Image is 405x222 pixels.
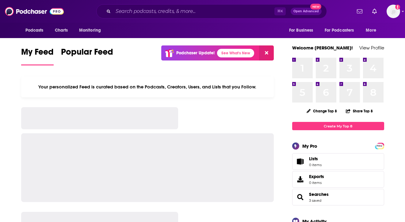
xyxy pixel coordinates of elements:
button: Open AdvancedNew [291,8,322,15]
span: Exports [309,174,324,179]
div: Your personalized Feed is curated based on the Podcasts, Creators, Users, and Lists that you Follow. [21,76,274,97]
a: Searches [309,192,329,197]
span: Logged in as KeianaGreenePage [387,5,400,18]
span: ⌘ K [274,7,286,15]
a: Show notifications dropdown [354,6,365,17]
span: Open Advanced [293,10,319,13]
span: More [366,26,376,35]
span: Charts [55,26,68,35]
a: View Profile [359,45,384,51]
a: See What's New [217,49,254,57]
span: My Feed [21,47,54,61]
a: Show notifications dropdown [370,6,379,17]
a: Create My Top 8 [292,122,384,130]
input: Search podcasts, credits, & more... [113,6,274,16]
a: 3 saved [309,198,321,203]
a: Lists [292,153,384,170]
button: Share Top 8 [346,105,373,117]
span: Popular Feed [61,47,113,61]
img: Podchaser - Follow, Share and Rate Podcasts [5,6,64,17]
a: Exports [292,171,384,188]
a: Charts [51,25,72,36]
span: Lists [309,156,322,162]
a: Searches [294,193,307,201]
button: Change Top 8 [303,107,341,115]
span: New [310,4,321,10]
div: My Pro [302,143,317,149]
a: PRO [376,143,383,148]
button: open menu [285,25,321,36]
span: Lists [309,156,318,162]
span: Podcasts [25,26,44,35]
img: User Profile [387,5,400,18]
span: For Business [289,26,313,35]
span: 0 items [309,181,324,185]
button: Show profile menu [387,5,400,18]
span: Searches [292,189,384,205]
button: open menu [321,25,363,36]
button: open menu [75,25,109,36]
p: Podchaser Update! [176,50,215,56]
div: Search podcasts, credits, & more... [96,4,327,18]
button: open menu [21,25,52,36]
a: Welcome [PERSON_NAME]! [292,45,353,51]
a: My Feed [21,47,54,65]
span: 0 items [309,163,322,167]
a: Popular Feed [61,47,113,65]
span: Monitoring [79,26,101,35]
svg: Add a profile image [395,5,400,10]
span: Exports [294,175,307,184]
span: Lists [294,157,307,166]
button: open menu [361,25,384,36]
span: For Podcasters [325,26,354,35]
